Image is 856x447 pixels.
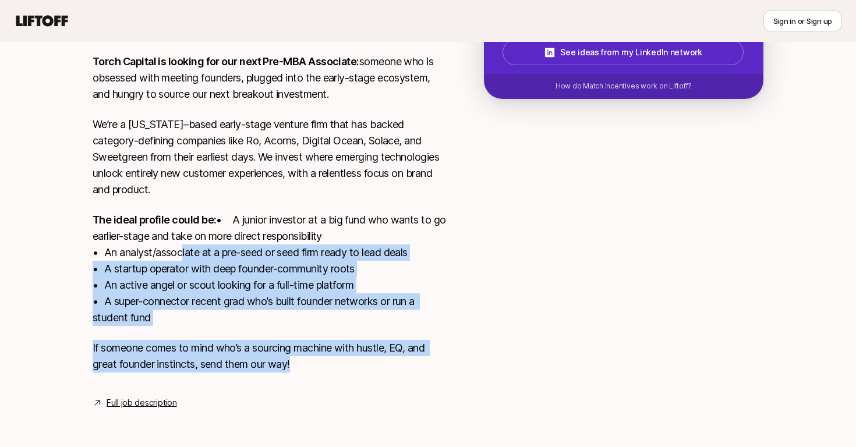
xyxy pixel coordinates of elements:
p: • A junior investor at a big fund who wants to go earlier-stage and take on more direct responsib... [93,212,447,326]
p: We’re a [US_STATE]–based early-stage venture firm that has backed category-defining companies lik... [93,116,447,198]
p: See ideas from my LinkedIn network [560,45,702,59]
strong: The ideal profile could be: [93,214,216,226]
button: See ideas from my LinkedIn network [503,40,744,65]
strong: Torch Capital is looking for our next Pre-MBA Associate: [93,55,359,68]
p: If someone comes to mind who’s a sourcing machine with hustle, EQ, and great founder instincts, s... [93,340,447,372]
a: Full job description [107,396,176,410]
button: Sign in or Sign up [763,10,842,31]
p: someone who is obsessed with meeting founders, plugged into the early-stage ecosystem, and hungry... [93,54,447,102]
p: How do Match Incentives work on Liftoff? [556,81,692,91]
